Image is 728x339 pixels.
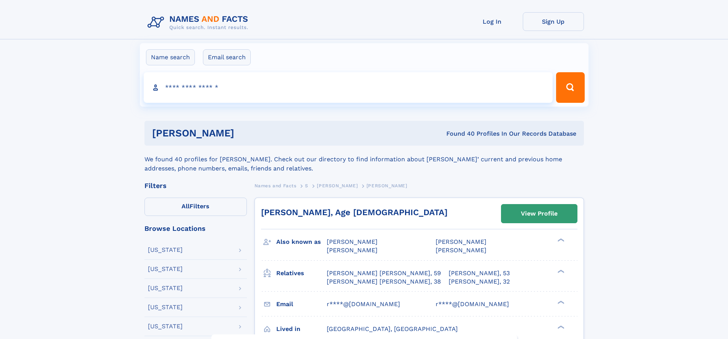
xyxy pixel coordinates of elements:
img: Logo Names and Facts [144,12,255,33]
div: [US_STATE] [148,266,183,272]
label: Filters [144,198,247,216]
span: [GEOGRAPHIC_DATA], [GEOGRAPHIC_DATA] [327,325,458,333]
div: ❯ [556,324,565,329]
span: [PERSON_NAME] [366,183,407,188]
span: S [305,183,308,188]
div: ❯ [556,269,565,274]
h3: Lived in [276,323,327,336]
span: [PERSON_NAME] [327,247,378,254]
h1: [PERSON_NAME] [152,128,340,138]
div: ❯ [556,238,565,243]
a: Log In [462,12,523,31]
div: View Profile [521,205,558,222]
div: [US_STATE] [148,285,183,291]
label: Name search [146,49,195,65]
a: [PERSON_NAME] [PERSON_NAME], 38 [327,277,441,286]
div: Browse Locations [144,225,247,232]
div: ❯ [556,300,565,305]
span: [PERSON_NAME] [436,238,486,245]
span: [PERSON_NAME] [327,238,378,245]
div: [US_STATE] [148,304,183,310]
a: [PERSON_NAME], 53 [449,269,510,277]
div: We found 40 profiles for [PERSON_NAME]. Check out our directory to find information about [PERSON... [144,146,584,173]
span: All [182,203,190,210]
button: Search Button [556,72,584,103]
label: Email search [203,49,251,65]
a: View Profile [501,204,577,223]
input: search input [144,72,553,103]
a: S [305,181,308,190]
div: Filters [144,182,247,189]
h3: Relatives [276,267,327,280]
div: [US_STATE] [148,247,183,253]
a: [PERSON_NAME], Age [DEMOGRAPHIC_DATA] [261,208,448,217]
a: [PERSON_NAME], 32 [449,277,510,286]
div: [US_STATE] [148,323,183,329]
a: Sign Up [523,12,584,31]
div: Found 40 Profiles In Our Records Database [340,130,576,138]
a: Names and Facts [255,181,297,190]
h3: Also known as [276,235,327,248]
span: [PERSON_NAME] [436,247,486,254]
span: [PERSON_NAME] [317,183,358,188]
a: [PERSON_NAME] [317,181,358,190]
a: [PERSON_NAME] [PERSON_NAME], 59 [327,269,441,277]
h3: Email [276,298,327,311]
